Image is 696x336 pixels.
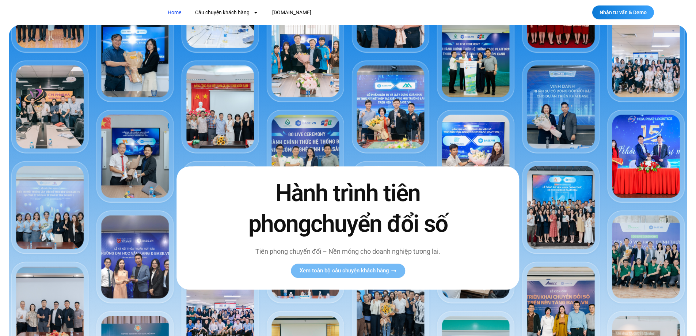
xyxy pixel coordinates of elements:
[267,6,317,19] a: [DOMAIN_NAME]
[592,5,654,19] a: Nhận tư vấn & Demo
[600,10,647,15] span: Nhận tư vấn & Demo
[291,264,405,278] a: Xem toàn bộ câu chuyện khách hàng
[190,6,264,19] a: Câu chuyện khách hàng
[311,210,448,238] span: chuyển đổi số
[162,6,187,19] a: Home
[233,246,463,256] p: Tiên phong chuyển đổi – Nền móng cho doanh nghiệp tương lai.
[162,6,445,19] nav: Menu
[300,268,389,273] span: Xem toàn bộ câu chuyện khách hàng
[233,178,463,239] h2: Hành trình tiên phong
